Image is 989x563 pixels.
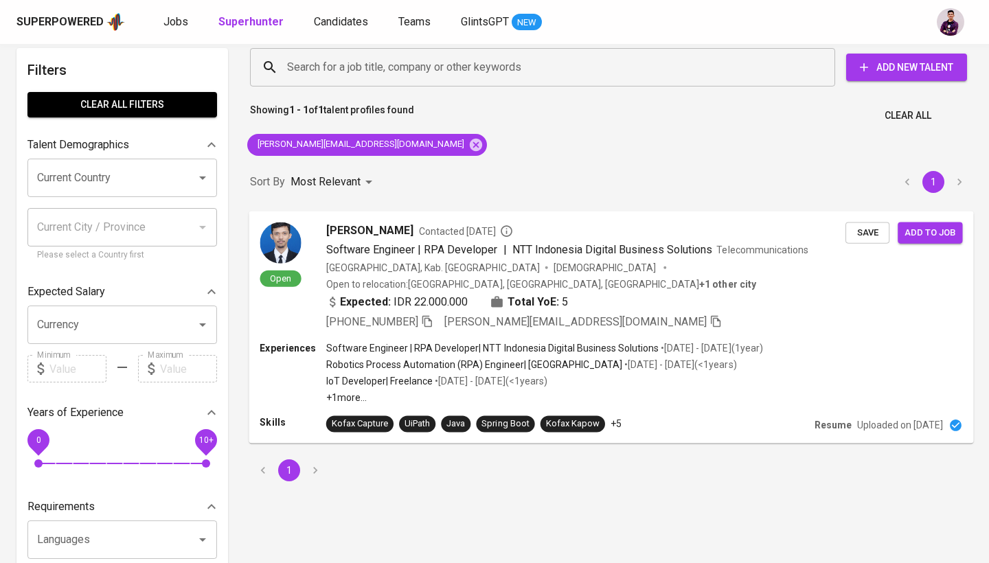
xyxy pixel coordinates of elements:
[250,459,328,481] nav: pagination navigation
[419,224,513,238] span: Contacted [DATE]
[481,417,529,430] div: Spring Boot
[937,8,964,36] img: erwin@glints.com
[332,417,388,430] div: Kofax Capture
[27,131,217,159] div: Talent Demographics
[27,399,217,426] div: Years of Experience
[503,241,507,257] span: |
[554,260,658,274] span: [DEMOGRAPHIC_DATA]
[250,103,414,128] p: Showing of talent profiles found
[815,418,852,432] p: Resume
[857,418,943,432] p: Uploaded on [DATE]
[27,137,129,153] p: Talent Demographics
[160,355,217,382] input: Value
[340,293,391,310] b: Expected:
[49,355,106,382] input: Value
[218,14,286,31] a: Superhunter
[27,498,95,515] p: Requirements
[398,14,433,31] a: Teams
[716,244,808,255] span: Telecommunications
[163,14,191,31] a: Jobs
[326,277,756,290] p: Open to relocation : [GEOGRAPHIC_DATA], [GEOGRAPHIC_DATA], [GEOGRAPHIC_DATA]
[27,284,105,300] p: Expected Salary
[852,225,883,240] span: Save
[326,222,413,238] span: [PERSON_NAME]
[611,417,622,430] p: +5
[846,54,967,81] button: Add New Talent
[278,459,300,481] button: page 1
[250,211,973,443] a: Open[PERSON_NAME]Contacted [DATE]Software Engineer | RPA Developer|NTT Indonesia Digital Business...
[247,138,473,151] span: [PERSON_NAME][EMAIL_ADDRESS][DOMAIN_NAME]
[198,435,213,445] span: 10+
[193,315,212,334] button: Open
[27,92,217,117] button: Clear All filters
[546,417,600,430] div: Kofax Kapow
[433,374,547,388] p: • [DATE] - [DATE] ( <1 years )
[260,222,301,263] img: 2d62a11259ad0e11746c5b954f94d6fd.jpg
[27,493,217,520] div: Requirements
[512,242,713,255] span: NTT Indonesia Digital Business Solutions
[326,358,622,371] p: Robotics Process Automation (RPA) Engineer | [GEOGRAPHIC_DATA]
[845,222,889,243] button: Save
[16,12,125,32] a: Superpoweredapp logo
[885,107,931,124] span: Clear All
[898,222,962,243] button: Add to job
[326,260,540,274] div: [GEOGRAPHIC_DATA], Kab. [GEOGRAPHIC_DATA]
[36,435,41,445] span: 0
[326,242,498,255] span: Software Engineer | RPA Developer
[291,174,361,190] p: Most Relevant
[894,171,973,193] nav: pagination navigation
[398,15,431,28] span: Teams
[326,374,433,388] p: IoT Developer | Freelance
[508,293,559,310] b: Total YoE:
[260,415,326,429] p: Skills
[461,14,542,31] a: GlintsGPT NEW
[699,278,755,289] b: Batam
[326,293,468,310] div: IDR 22.000.000
[326,341,659,355] p: Software Engineer | RPA Developer | NTT Indonesia Digital Business Solutions
[264,272,297,284] span: Open
[27,59,217,81] h6: Filters
[659,341,762,355] p: • [DATE] - [DATE] ( 1 year )
[250,174,285,190] p: Sort By
[314,15,368,28] span: Candidates
[922,171,944,193] button: page 1
[461,15,509,28] span: GlintsGPT
[27,404,124,421] p: Years of Experience
[562,293,568,310] span: 5
[444,314,707,328] span: [PERSON_NAME][EMAIL_ADDRESS][DOMAIN_NAME]
[37,249,207,262] p: Please select a Country first
[163,15,188,28] span: Jobs
[27,278,217,306] div: Expected Salary
[622,358,736,371] p: • [DATE] - [DATE] ( <1 years )
[318,104,323,115] b: 1
[512,16,542,30] span: NEW
[326,314,418,328] span: [PHONE_NUMBER]
[446,417,465,430] div: Java
[857,59,956,76] span: Add New Talent
[289,104,308,115] b: 1 - 1
[905,225,955,240] span: Add to job
[326,391,763,404] p: +1 more ...
[291,170,377,195] div: Most Relevant
[193,168,212,187] button: Open
[218,15,284,28] b: Superhunter
[38,96,206,113] span: Clear All filters
[106,12,125,32] img: app logo
[193,530,212,549] button: Open
[500,224,514,238] svg: By Batam recruiter
[879,103,937,128] button: Clear All
[405,417,430,430] div: UiPath
[260,341,326,355] p: Experiences
[247,134,487,156] div: [PERSON_NAME][EMAIL_ADDRESS][DOMAIN_NAME]
[314,14,371,31] a: Candidates
[16,14,104,30] div: Superpowered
